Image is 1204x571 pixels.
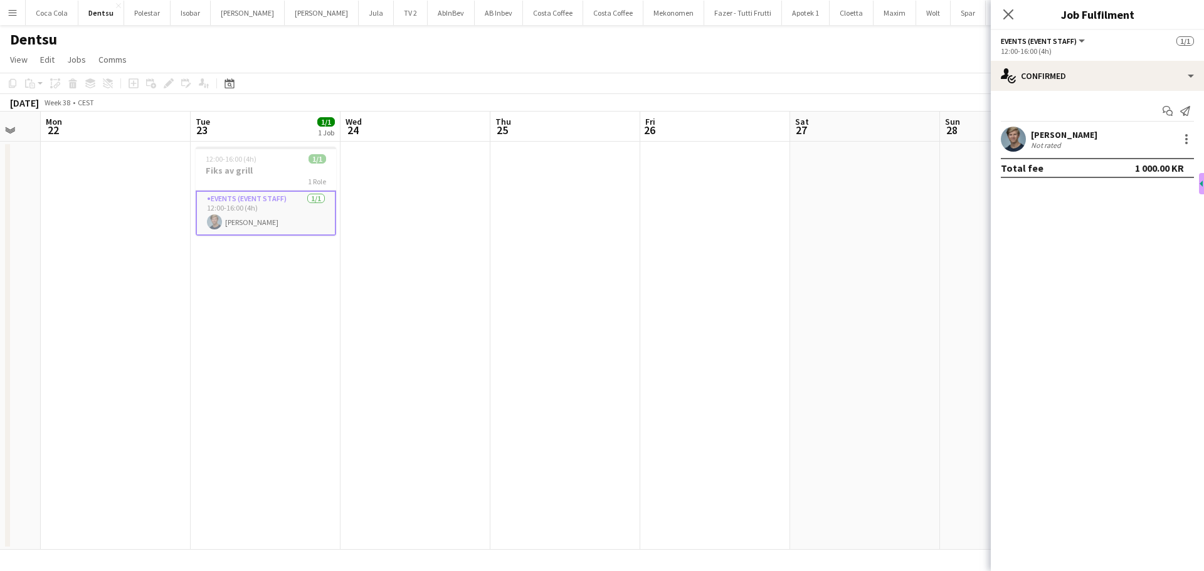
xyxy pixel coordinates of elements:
[475,1,523,25] button: AB Inbev
[78,1,124,25] button: Dentsu
[40,54,55,65] span: Edit
[1001,46,1194,56] div: 12:00-16:00 (4h)
[951,1,986,25] button: Spar
[44,123,62,137] span: 22
[643,123,655,137] span: 26
[318,128,334,137] div: 1 Job
[196,116,210,127] span: Tue
[494,123,511,137] span: 25
[124,1,171,25] button: Polestar
[916,1,951,25] button: Wolt
[206,154,256,164] span: 12:00-16:00 (4h)
[1001,162,1043,174] div: Total fee
[309,154,326,164] span: 1/1
[26,1,78,25] button: Coca Cola
[67,54,86,65] span: Jobs
[1001,36,1077,46] span: Events (Event Staff)
[285,1,359,25] button: [PERSON_NAME]
[782,1,830,25] button: Apotek 1
[93,51,132,68] a: Comms
[35,51,60,68] a: Edit
[78,98,94,107] div: CEST
[874,1,916,25] button: Maxim
[428,1,475,25] button: AbInBev
[317,117,335,127] span: 1/1
[194,123,210,137] span: 23
[1031,140,1064,150] div: Not rated
[1176,36,1194,46] span: 1/1
[41,98,73,107] span: Week 38
[62,51,91,68] a: Jobs
[643,1,704,25] button: Mekonomen
[10,97,39,109] div: [DATE]
[645,116,655,127] span: Fri
[344,123,362,137] span: 24
[1001,36,1087,46] button: Events (Event Staff)
[10,30,57,49] h1: Dentsu
[495,116,511,127] span: Thu
[583,1,643,25] button: Costa Coffee
[991,6,1204,23] h3: Job Fulfilment
[1135,162,1184,174] div: 1 000.00 KR
[945,116,960,127] span: Sun
[793,123,809,137] span: 27
[98,54,127,65] span: Comms
[211,1,285,25] button: [PERSON_NAME]
[1031,129,1097,140] div: [PERSON_NAME]
[5,51,33,68] a: View
[991,61,1204,91] div: Confirmed
[196,165,336,176] h3: Fiks av grill
[394,1,428,25] button: TV 2
[308,177,326,186] span: 1 Role
[346,116,362,127] span: Wed
[171,1,211,25] button: Isobar
[359,1,394,25] button: Jula
[10,54,28,65] span: View
[46,116,62,127] span: Mon
[196,191,336,236] app-card-role: Events (Event Staff)1/112:00-16:00 (4h)[PERSON_NAME]
[795,116,809,127] span: Sat
[986,1,1020,25] button: Kiwi
[830,1,874,25] button: Cloetta
[523,1,583,25] button: Costa Coffee
[704,1,782,25] button: Fazer - Tutti Frutti
[196,147,336,236] app-job-card: 12:00-16:00 (4h)1/1Fiks av grill1 RoleEvents (Event Staff)1/112:00-16:00 (4h)[PERSON_NAME]
[943,123,960,137] span: 28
